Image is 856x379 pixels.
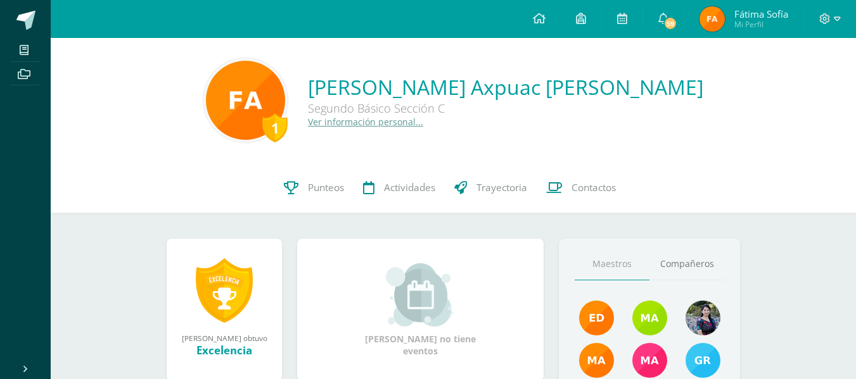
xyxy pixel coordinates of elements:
[649,248,724,280] a: Compañeros
[537,163,625,213] a: Contactos
[308,101,688,116] div: Segundo Básico Sección C
[632,301,667,335] img: 22c2db1d82643ebbb612248ac4ca281d.png
[274,163,354,213] a: Punteos
[579,301,614,335] img: f40e456500941b1b33f0807dd74ea5cf.png
[699,6,725,32] img: 861c8fdd13e0e32a9fb08a23fcb59eaf.png
[308,181,344,194] span: Punteos
[308,73,703,101] a: [PERSON_NAME] Axpuac [PERSON_NAME]
[734,19,788,30] span: Mi Perfil
[663,16,677,30] span: 59
[476,181,527,194] span: Trayectoria
[179,343,269,357] div: Excelencia
[386,263,455,326] img: event_small.png
[686,343,720,378] img: b7ce7144501556953be3fc0a459761b8.png
[357,263,484,357] div: [PERSON_NAME] no tiene eventos
[262,113,288,142] div: 1
[686,301,720,335] img: 9b17679b4520195df407efdfd7b84603.png
[354,163,445,213] a: Actividades
[179,333,269,343] div: [PERSON_NAME] obtuvo
[734,8,788,20] span: Fátima Sofía
[308,116,423,128] a: Ver información personal...
[206,61,285,140] img: 26e8c2da79cb6b290d9063e8b902b0c0.png
[579,343,614,378] img: 560278503d4ca08c21e9c7cd40ba0529.png
[384,181,435,194] span: Actividades
[445,163,537,213] a: Trayectoria
[575,248,649,280] a: Maestros
[632,343,667,378] img: 7766054b1332a6085c7723d22614d631.png
[572,181,616,194] span: Contactos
